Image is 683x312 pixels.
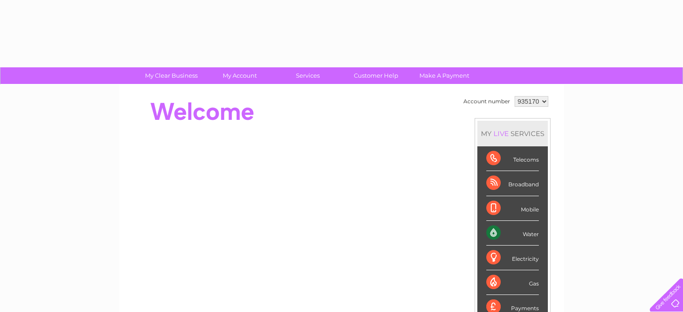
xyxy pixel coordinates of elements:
[486,196,539,221] div: Mobile
[477,121,548,146] div: MY SERVICES
[492,129,511,138] div: LIVE
[486,146,539,171] div: Telecoms
[486,171,539,196] div: Broadband
[203,67,277,84] a: My Account
[339,67,413,84] a: Customer Help
[486,270,539,295] div: Gas
[486,221,539,246] div: Water
[134,67,208,84] a: My Clear Business
[461,94,512,109] td: Account number
[407,67,481,84] a: Make A Payment
[486,246,539,270] div: Electricity
[271,67,345,84] a: Services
